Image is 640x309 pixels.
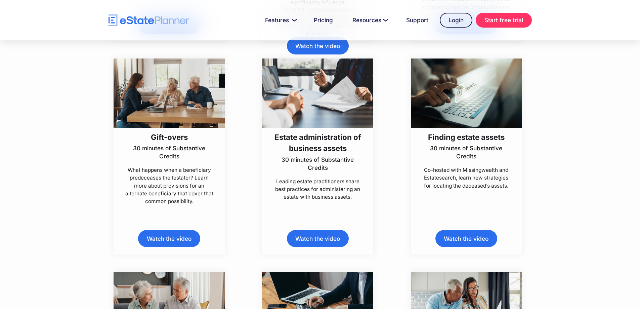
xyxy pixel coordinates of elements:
[123,166,216,205] p: What happens when a beneficiary predeceases the testator? Learn more about provisions for an alte...
[138,230,200,247] a: Watch the video
[257,13,302,27] a: Features
[271,156,364,172] p: 30 minutes of Substantive Credits
[271,131,364,154] h3: Estate administration of business assets
[398,13,436,27] a: Support
[420,131,513,143] h3: Finding estate assets
[114,59,225,205] a: Gift-overs30 minutes of Substantive CreditsWhat happens when a beneficiary predeceases the testat...
[411,59,522,190] a: Finding estate assets30 minutes of Substantive CreditsCo-hosted with Missingwealth and Estatesear...
[306,13,341,27] a: Pricing
[344,13,395,27] a: Resources
[440,13,472,28] a: Login
[123,144,216,160] p: 30 minutes of Substantive Credits
[420,166,513,189] p: Co-hosted with Missingwealth and Estatesearch, learn new strategies for locating the deceased’s a...
[476,13,532,28] a: Start free trial
[262,59,373,201] a: Estate administration of business assets30 minutes of Substantive CreditsLeading estate practitio...
[123,131,216,143] h3: Gift-overs
[287,37,349,54] a: Watch the video
[435,230,497,247] a: Watch the video
[109,14,189,26] a: home
[287,230,349,247] a: Watch the video
[271,178,364,201] p: Leading estate practitioners share best practices for administering an estate with business assets.
[420,144,513,160] p: 30 minutes of Substantive Credits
